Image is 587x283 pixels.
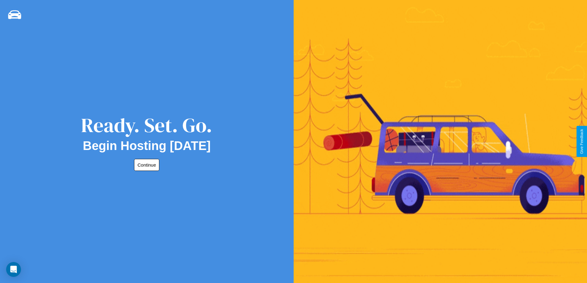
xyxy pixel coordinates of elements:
div: Ready. Set. Go. [81,111,212,139]
div: Open Intercom Messenger [6,262,21,277]
h2: Begin Hosting [DATE] [83,139,211,153]
button: Continue [134,159,159,171]
div: Give Feedback [580,129,584,154]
